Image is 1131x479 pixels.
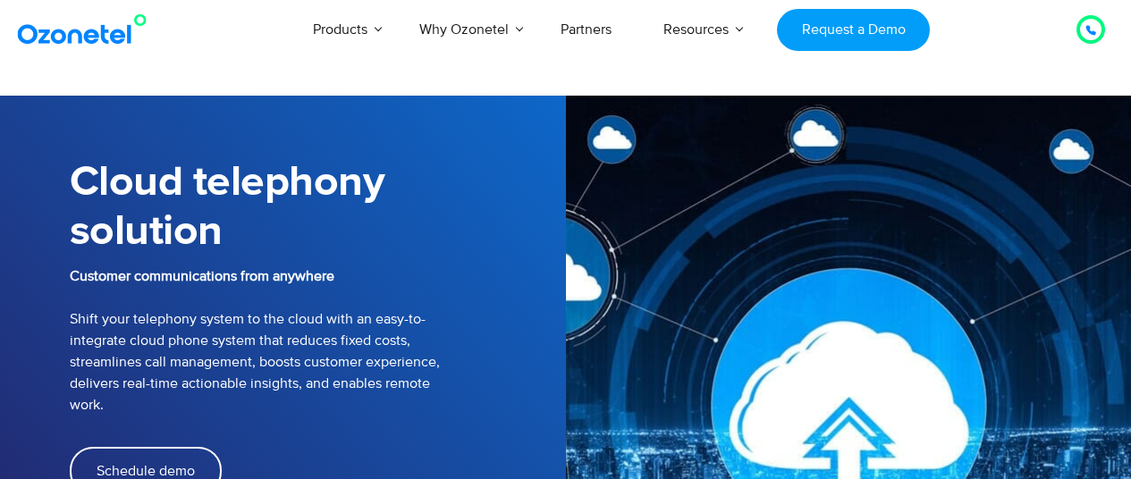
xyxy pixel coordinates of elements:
p: Shift your telephony system to the cloud with an easy-to-integrate cloud phone system that reduce... [70,265,566,416]
span: Schedule demo [97,464,195,478]
a: Request a Demo [777,9,930,51]
h1: Cloud telephony solution [70,158,566,256]
b: Customer communications from anywhere [70,267,334,285]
